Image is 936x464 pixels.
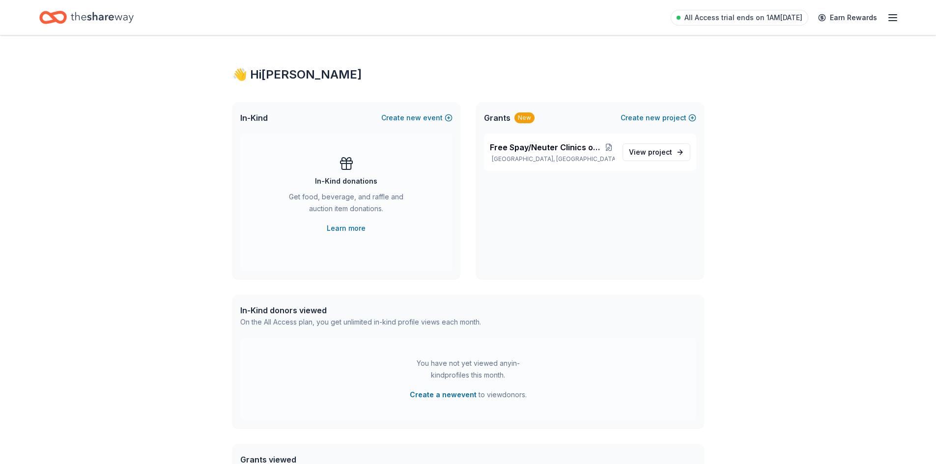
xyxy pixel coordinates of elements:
[623,143,690,161] a: View project
[629,146,672,158] span: View
[514,112,535,123] div: New
[39,6,134,29] a: Home
[621,112,696,124] button: Createnewproject
[410,389,477,401] button: Create a newevent
[648,148,672,156] span: project
[327,222,366,234] a: Learn more
[407,357,530,381] div: You have not yet viewed any in-kind profiles this month.
[671,10,808,26] a: All Access trial ends on 1AM[DATE]
[240,316,481,328] div: On the All Access plan, you get unlimited in-kind profile views each month.
[381,112,453,124] button: Createnewevent
[240,304,481,316] div: In-Kind donors viewed
[280,191,413,218] div: Get food, beverage, and raffle and auction item donations.
[315,175,377,187] div: In-Kind donations
[240,112,268,124] span: In-Kind
[410,389,527,401] span: to view donors .
[490,155,615,163] p: [GEOGRAPHIC_DATA], [GEOGRAPHIC_DATA]
[684,12,802,24] span: All Access trial ends on 1AM[DATE]
[812,9,883,27] a: Earn Rewards
[406,112,421,124] span: new
[484,112,511,124] span: Grants
[646,112,660,124] span: new
[232,67,704,82] div: 👋 Hi [PERSON_NAME]
[490,141,603,153] span: Free Spay/Neuter Clinics on [GEOGRAPHIC_DATA]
